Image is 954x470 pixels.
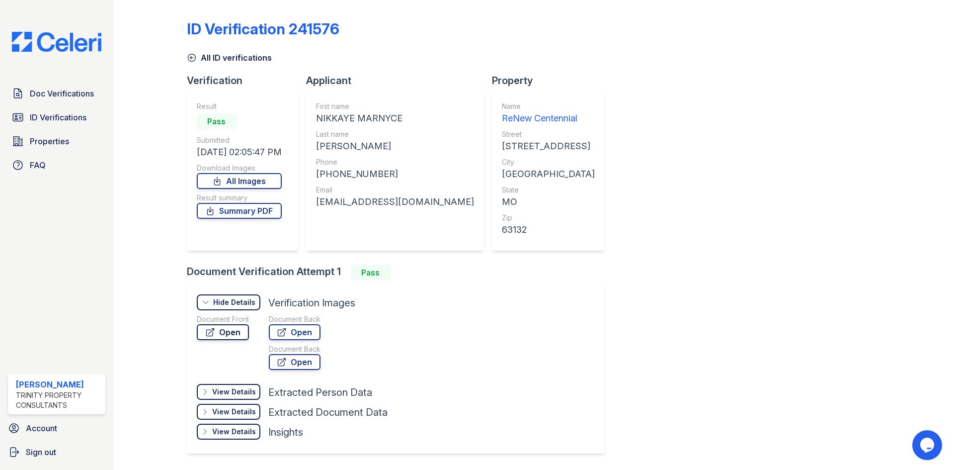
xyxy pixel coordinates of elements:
[316,129,474,139] div: Last name
[212,387,256,397] div: View Details
[197,145,282,159] div: [DATE] 02:05:47 PM
[8,84,105,103] a: Doc Verifications
[197,193,282,203] div: Result summary
[268,385,372,399] div: Extracted Person Data
[269,344,320,354] div: Document Back
[16,390,101,410] div: Trinity Property Consultants
[30,111,86,123] span: ID Verifications
[316,139,474,153] div: [PERSON_NAME]
[502,101,595,125] a: Name ReNew Centennial
[187,74,306,88] div: Verification
[492,74,613,88] div: Property
[4,32,109,52] img: CE_Logo_Blue-a8612792a0a2168367f1c8372b55b34899dd931a85d93a1a3d3e32e68fde9ad4.png
[30,159,46,171] span: FAQ
[316,157,474,167] div: Phone
[269,324,320,340] a: Open
[306,74,492,88] div: Applicant
[213,297,255,307] div: Hide Details
[30,88,94,99] span: Doc Verifications
[316,195,474,209] div: [EMAIL_ADDRESS][DOMAIN_NAME]
[316,111,474,125] div: NIKKAYE MARNYCE
[502,195,595,209] div: MO
[187,52,272,64] a: All ID verifications
[8,155,105,175] a: FAQ
[197,113,237,129] div: Pass
[16,378,101,390] div: [PERSON_NAME]
[187,20,339,38] div: ID Verification 241576
[197,173,282,189] a: All Images
[187,265,613,281] div: Document Verification Attempt 1
[212,427,256,437] div: View Details
[197,135,282,145] div: Submitted
[502,223,595,237] div: 63132
[269,314,320,324] div: Document Back
[212,407,256,417] div: View Details
[268,405,388,419] div: Extracted Document Data
[268,425,303,439] div: Insights
[502,129,595,139] div: Street
[197,324,249,340] a: Open
[197,314,249,324] div: Document Front
[197,203,282,219] a: Summary PDF
[502,101,595,111] div: Name
[316,167,474,181] div: [PHONE_NUMBER]
[8,131,105,151] a: Properties
[30,135,69,147] span: Properties
[351,265,391,281] div: Pass
[197,163,282,173] div: Download Images
[26,422,57,434] span: Account
[502,167,595,181] div: [GEOGRAPHIC_DATA]
[502,213,595,223] div: Zip
[8,107,105,127] a: ID Verifications
[502,157,595,167] div: City
[4,442,109,462] a: Sign out
[502,139,595,153] div: [STREET_ADDRESS]
[197,101,282,111] div: Result
[502,185,595,195] div: State
[912,430,944,460] iframe: chat widget
[316,185,474,195] div: Email
[502,111,595,125] div: ReNew Centennial
[269,354,320,370] a: Open
[268,296,355,310] div: Verification Images
[316,101,474,111] div: First name
[26,446,56,458] span: Sign out
[4,418,109,438] a: Account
